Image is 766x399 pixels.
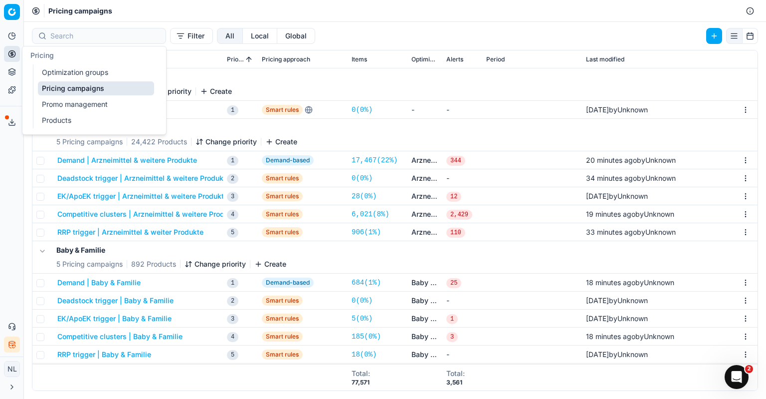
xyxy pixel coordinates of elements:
span: 3 [227,192,238,202]
button: Sorted by Priority ascending [244,54,254,64]
div: by Unknown [586,173,676,183]
button: Change priority [185,259,246,269]
button: Create [265,137,297,147]
span: Smart rules [262,209,303,219]
a: Promo management [38,97,154,111]
span: Demand-based [262,155,314,165]
span: Last modified [586,55,624,63]
span: 18 minutes ago [586,332,635,341]
span: Smart rules [262,350,303,360]
span: 24,422 Products [131,137,187,147]
button: EK/ApoEK trigger | Arzneimittel & weitere Produkte [57,191,228,201]
span: 5 [227,228,238,238]
a: Arzneimittel & weitere Produkte [411,173,438,183]
h5: Arzneimittel & weitere Produkte [56,123,297,133]
div: 77,571 [352,379,370,387]
button: RRP trigger | Arzneimittel & weiter Produkte [57,227,203,237]
div: by Unknown [586,227,676,237]
span: 1 [227,105,238,115]
div: 3,561 [446,379,465,387]
span: 892 Products [131,259,176,269]
button: Create [200,86,232,96]
button: Deadstock trigger | Baby & Familie [57,296,174,306]
button: Demand | Baby & Familie [57,278,141,288]
span: Demand-based [262,278,314,288]
a: Baby & Familie [411,332,438,342]
button: Change priority [195,137,257,147]
a: Arzneimittel & weitere Produkte [411,155,438,165]
a: Optimization groups [38,65,154,79]
span: 2,429 [446,210,472,220]
a: 5(0%) [352,314,373,324]
button: Deadstock trigger | Arzneimittel & weitere Produkte [57,173,230,183]
a: Baby & Familie [411,350,438,360]
button: RRP trigger | Baby & Familie [57,350,151,360]
span: 19 minutes ago [586,210,635,218]
a: 185(0%) [352,332,381,342]
div: Total : [446,369,465,379]
button: Filter [170,28,213,44]
span: [DATE] [586,350,609,359]
a: 906(1%) [352,227,381,237]
span: 344 [446,156,465,166]
span: 5 Pricing campaigns [56,137,123,147]
span: Smart rules [262,332,303,342]
div: by Unknown [586,314,648,324]
span: Priority [227,55,244,63]
button: global [277,28,315,44]
span: 4 [227,210,238,220]
span: Smart rules [262,296,303,306]
div: by Unknown [586,278,674,288]
a: Arzneimittel & weitere Produkte [411,191,438,201]
a: 18(0%) [352,350,377,360]
span: [DATE] [586,192,609,200]
span: 110 [446,228,465,238]
span: Pricing [30,51,54,59]
span: Optimization groups [411,55,438,63]
a: Arzneimittel & weitere Produkte [411,209,438,219]
td: - [442,346,482,364]
iframe: Intercom live chat [725,365,749,389]
td: - [407,101,442,119]
span: Smart rules [262,105,303,115]
span: Period [486,55,505,63]
span: [DATE] [586,296,609,305]
button: all [217,28,243,44]
span: Alerts [446,55,463,63]
span: 5 [227,350,238,360]
a: 684(1%) [352,278,381,288]
div: by Unknown [586,332,674,342]
a: 0(0%) [352,105,373,115]
span: 12 [446,192,461,202]
div: by Unknown [586,209,674,219]
span: 2 [745,365,753,373]
span: 1 [227,156,238,166]
button: Create [254,259,286,269]
span: 2 [227,174,238,184]
a: Products [38,113,154,127]
div: by Unknown [586,191,648,201]
td: - [442,169,482,187]
span: Smart rules [262,173,303,183]
a: Baby & Familie [411,296,438,306]
a: Pricing campaigns [38,81,154,95]
span: [DATE] [586,105,609,114]
a: 0(0%) [352,296,373,306]
h5: Baby & Familie [56,245,286,255]
span: 33 minutes ago [586,228,637,236]
span: Pricing approach [262,55,310,63]
span: [DATE] [586,314,609,323]
button: local [243,28,277,44]
a: Baby & Familie [411,278,438,288]
span: Items [352,55,367,63]
div: by Unknown [586,105,648,115]
span: 4 [227,332,238,342]
span: 18 minutes ago [586,278,635,287]
span: 5 Pricing campaigns [56,259,123,269]
span: 34 minutes ago [586,174,637,182]
span: Pricing campaigns [48,6,112,16]
td: - [442,101,482,119]
button: Competitive clusters | Arzneimittel & weitere Produkte [57,209,239,219]
button: EK/ApoEK trigger | Baby & Familie [57,314,172,324]
input: Search [50,31,160,41]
